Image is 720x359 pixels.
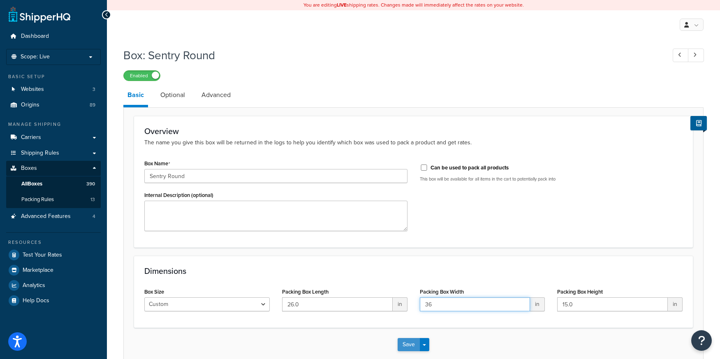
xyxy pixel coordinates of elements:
span: Test Your Rates [23,252,62,259]
span: in [530,297,545,311]
h3: Dimensions [144,266,683,276]
span: Origins [21,102,39,109]
a: Boxes [6,161,101,176]
span: All Boxes [21,181,42,188]
a: Optional [156,85,189,105]
button: Open Resource Center [691,330,712,351]
label: Packing Box Height [557,289,603,295]
a: Websites3 [6,82,101,97]
label: Packing Box Width [420,289,464,295]
label: Enabled [124,71,160,81]
span: Packing Rules [21,196,54,203]
a: Advanced [197,85,235,105]
span: Analytics [23,282,45,289]
span: 3 [93,86,95,93]
a: Analytics [6,278,101,293]
span: 4 [93,213,95,220]
a: Packing Rules13 [6,192,101,207]
span: in [393,297,407,311]
label: Box Size [144,289,164,295]
label: Box Name [144,160,170,167]
div: Manage Shipping [6,121,101,128]
li: Websites [6,82,101,97]
span: Marketplace [23,267,53,274]
span: Scope: Live [21,53,50,60]
p: This box will be available for all items in the cart to potentially pack into [420,176,683,182]
button: Save [398,338,420,351]
a: Basic [123,85,148,107]
h3: Overview [144,127,683,136]
label: Internal Description (optional) [144,192,213,198]
span: Help Docs [23,297,49,304]
label: Packing Box Length [282,289,329,295]
div: Resources [6,239,101,246]
li: Boxes [6,161,101,208]
span: Boxes [21,165,37,172]
li: Origins [6,97,101,113]
p: The name you give this box will be returned in the logs to help you identify which box was used t... [144,138,683,147]
a: Origins89 [6,97,101,113]
span: 390 [86,181,95,188]
li: Advanced Features [6,209,101,224]
span: Websites [21,86,44,93]
button: Show Help Docs [690,116,707,130]
span: 89 [90,102,95,109]
span: Shipping Rules [21,150,59,157]
a: Test Your Rates [6,248,101,262]
span: Advanced Features [21,213,71,220]
a: Marketplace [6,263,101,278]
a: Next Record [688,49,704,62]
b: LIVE [337,1,347,9]
a: Previous Record [673,49,689,62]
h1: Box: Sentry Round [123,47,657,63]
span: Carriers [21,134,41,141]
a: Dashboard [6,29,101,44]
span: Dashboard [21,33,49,40]
div: Basic Setup [6,73,101,80]
a: Carriers [6,130,101,145]
li: Packing Rules [6,192,101,207]
a: Help Docs [6,293,101,308]
a: Advanced Features4 [6,209,101,224]
a: Shipping Rules [6,146,101,161]
span: 13 [90,196,95,203]
a: AllBoxes390 [6,176,101,192]
label: Can be used to pack all products [431,164,509,171]
span: in [668,297,683,311]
